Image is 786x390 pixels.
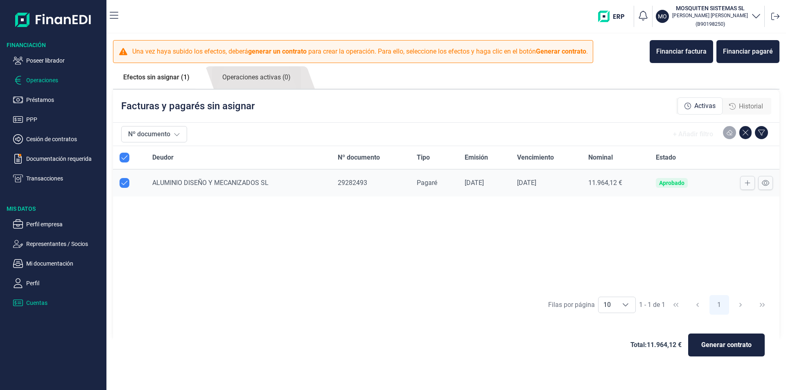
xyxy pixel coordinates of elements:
p: Poseer librador [26,56,103,65]
button: Page 1 [709,295,729,315]
div: Historial [723,98,770,115]
a: Efectos sin asignar (1) [113,66,200,88]
span: Nº documento [338,153,380,162]
button: Perfil empresa [13,219,103,229]
p: Facturas y pagarés sin asignar [121,99,255,113]
div: Filas por página [548,300,595,310]
button: First Page [666,295,686,315]
span: 1 - 1 de 1 [639,302,665,308]
span: Estado [656,153,676,162]
button: Previous Page [688,295,707,315]
button: Transacciones [13,174,103,183]
button: Poseer librador [13,56,103,65]
button: Cesión de contratos [13,134,103,144]
div: Choose [616,297,635,313]
div: Row Unselected null [120,178,129,188]
div: [DATE] [517,179,576,187]
button: Nº documento [121,126,187,142]
p: Préstamos [26,95,103,105]
span: Pagaré [417,179,437,187]
p: Operaciones [26,75,103,85]
p: Cuentas [26,298,103,308]
span: Tipo [417,153,430,162]
p: [PERSON_NAME] [PERSON_NAME] [672,12,748,19]
img: erp [598,11,630,22]
h3: MOSQUITEN SISTEMAS SL [672,4,748,12]
img: Logo de aplicación [15,7,92,33]
button: Generar contrato [688,334,765,356]
span: Emisión [465,153,488,162]
b: generar un contrato [248,47,307,55]
p: Representantes / Socios [26,239,103,249]
span: Total: 11.964,12 € [630,340,682,350]
div: Activas [678,97,723,115]
button: Operaciones [13,75,103,85]
div: Aprobado [659,180,684,186]
p: Una vez haya subido los efectos, deberá para crear la operación. Para ello, seleccione los efecto... [132,47,588,56]
span: ALUMINIO DISEÑO Y MECANIZADOS SL [152,179,269,187]
p: Documentación requerida [26,154,103,164]
small: Copiar cif [696,21,725,27]
p: PPP [26,115,103,124]
span: Activas [694,101,716,111]
button: Financiar factura [650,40,713,63]
button: Financiar pagaré [716,40,779,63]
div: All items selected [120,153,129,162]
p: Transacciones [26,174,103,183]
span: Vencimiento [517,153,554,162]
button: Perfil [13,278,103,288]
button: Documentación requerida [13,154,103,164]
span: Historial [739,101,763,111]
a: Operaciones activas (0) [212,66,301,89]
div: 11.964,12 € [588,179,643,187]
div: Financiar factura [656,47,707,56]
button: MOMOSQUITEN SISTEMAS SL[PERSON_NAME] [PERSON_NAME](B90198250) [656,4,761,29]
p: Cesión de contratos [26,134,103,144]
p: Perfil empresa [26,219,103,229]
b: Generar contrato [536,47,586,55]
span: Deudor [152,153,174,162]
span: Nominal [588,153,613,162]
button: Mi documentación [13,259,103,268]
button: Representantes / Socios [13,239,103,249]
button: Cuentas [13,298,103,308]
span: Generar contrato [701,340,752,350]
button: Préstamos [13,95,103,105]
button: Last Page [752,295,772,315]
div: Financiar pagaré [723,47,773,56]
p: MO [658,12,667,20]
div: [DATE] [465,179,504,187]
button: PPP [13,115,103,124]
span: 29282493 [338,179,367,187]
button: Next Page [731,295,750,315]
p: Mi documentación [26,259,103,268]
p: Perfil [26,278,103,288]
span: 10 [599,297,616,313]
